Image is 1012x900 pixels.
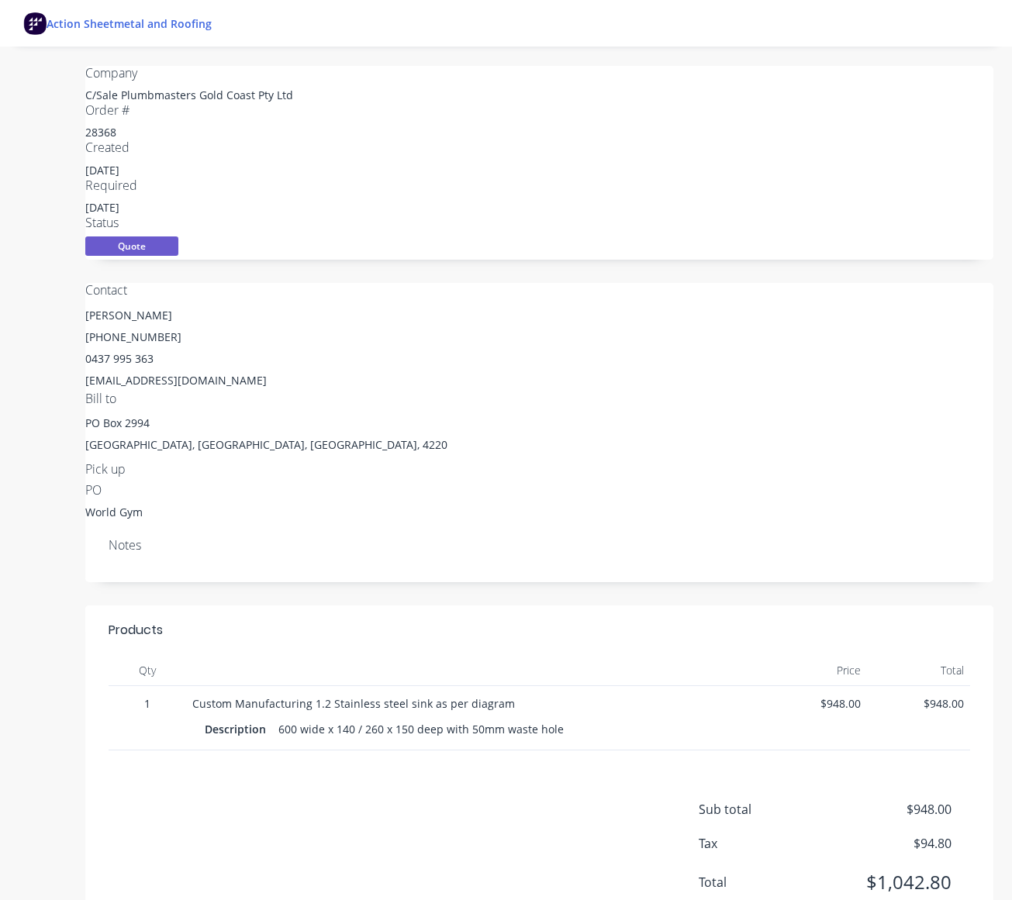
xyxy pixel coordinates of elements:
div: Company [85,66,993,81]
span: [DATE] [85,163,119,178]
div: 28368 [85,124,993,140]
div: Contact [85,283,993,298]
div: Notes [109,538,970,553]
div: [PERSON_NAME] [85,305,993,326]
span: $948.00 [770,695,861,712]
span: $94.80 [837,834,952,853]
div: Description [205,718,272,740]
div: C/Sale Plumbmasters Gold Coast Pty Ltd [85,87,993,103]
div: Pick up [85,462,993,477]
div: [PHONE_NUMBER] [85,326,993,348]
span: Custom Manufacturing 1.2 Stainless steel sink as per diagram [192,696,515,711]
div: Bill to [85,391,993,406]
div: [GEOGRAPHIC_DATA], [GEOGRAPHIC_DATA], [GEOGRAPHIC_DATA], 4220 [85,434,993,456]
span: $1,042.80 [837,868,952,896]
img: Factory [23,12,47,35]
div: Price [764,655,867,686]
div: Required [85,178,993,193]
span: $948.00 [837,800,952,819]
span: 1 [115,695,180,712]
span: $948.00 [873,695,964,712]
span: Sub total [699,800,837,819]
div: [PERSON_NAME][PHONE_NUMBER]0437 995 363[EMAIL_ADDRESS][DOMAIN_NAME] [85,305,993,391]
div: [EMAIL_ADDRESS][DOMAIN_NAME] [85,370,993,391]
span: Quote [85,236,178,256]
span: Tax [699,834,837,853]
div: PO Box 2994[GEOGRAPHIC_DATA], [GEOGRAPHIC_DATA], [GEOGRAPHIC_DATA], 4220 [85,412,993,462]
div: Products [109,621,163,640]
div: Created [85,140,993,155]
span: Total [699,873,837,891]
div: 600 wide x 140 / 260 x 150 deep with 50mm waste hole [272,718,570,740]
span: [DATE] [85,200,119,215]
div: PO [85,483,993,498]
div: Total [867,655,970,686]
a: Action Sheetmetal and Roofing [47,16,212,31]
div: Qty [109,655,186,686]
div: Order # [85,103,993,118]
div: World Gym [85,504,279,526]
div: Status [85,216,993,230]
div: 0437 995 363 [85,348,993,370]
div: PO Box 2994 [85,412,993,434]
